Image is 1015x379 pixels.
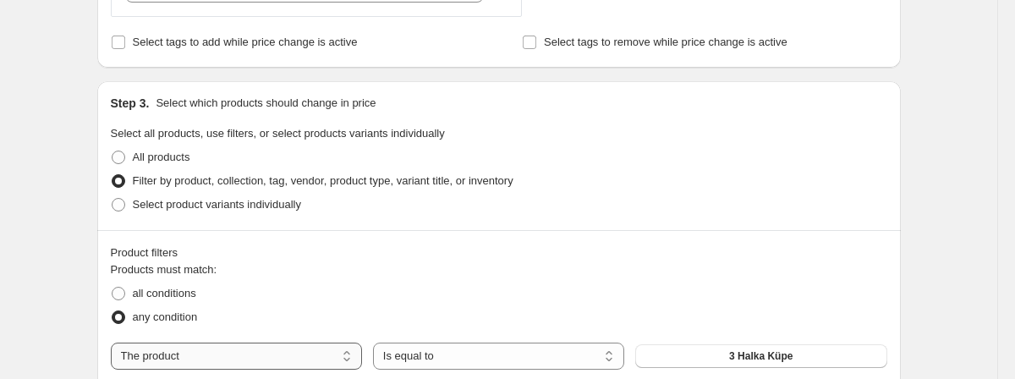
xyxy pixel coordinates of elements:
[133,287,196,299] span: all conditions
[111,244,887,261] div: Product filters
[156,95,376,112] p: Select which products should change in price
[544,36,787,48] span: Select tags to remove while price change is active
[133,198,301,211] span: Select product variants individually
[133,310,198,323] span: any condition
[133,36,358,48] span: Select tags to add while price change is active
[111,95,150,112] h2: Step 3.
[133,174,513,187] span: Filter by product, collection, tag, vendor, product type, variant title, or inventory
[111,263,217,276] span: Products must match:
[133,151,190,163] span: All products
[635,344,886,368] button: 3 Halka Küpe
[111,127,445,140] span: Select all products, use filters, or select products variants individually
[729,349,793,363] span: 3 Halka Küpe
